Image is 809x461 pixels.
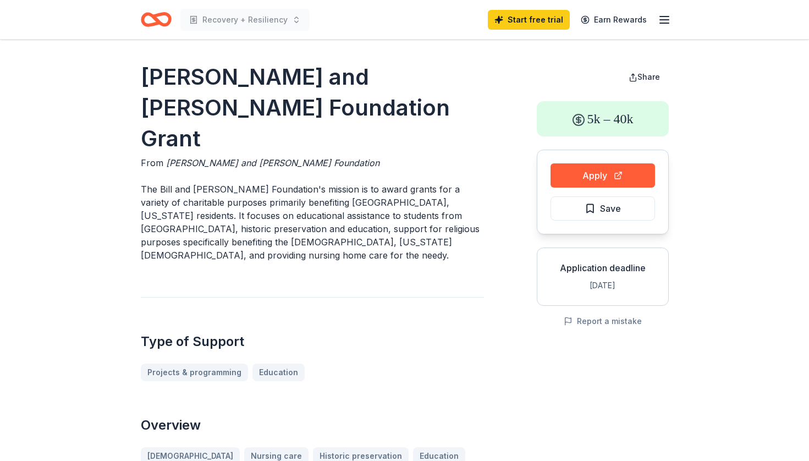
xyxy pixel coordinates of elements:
[564,315,642,328] button: Report a mistake
[252,364,305,381] a: Education
[620,66,669,88] button: Share
[537,101,669,136] div: 5k – 40k
[551,196,655,221] button: Save
[546,279,659,292] div: [DATE]
[546,261,659,275] div: Application deadline
[141,333,484,350] h2: Type of Support
[141,7,172,32] a: Home
[574,10,653,30] a: Earn Rewards
[551,163,655,188] button: Apply
[488,10,570,30] a: Start free trial
[600,201,621,216] span: Save
[141,364,248,381] a: Projects & programming
[141,62,484,154] h1: [PERSON_NAME] and [PERSON_NAME] Foundation Grant
[637,72,660,81] span: Share
[180,9,310,31] button: Recovery + Resiliency
[141,416,484,434] h2: Overview
[141,156,484,169] div: From
[141,183,484,262] p: The Bill and [PERSON_NAME] Foundation's mission is to award grants for a variety of charitable pu...
[202,13,288,26] span: Recovery + Resiliency
[166,157,379,168] span: [PERSON_NAME] and [PERSON_NAME] Foundation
